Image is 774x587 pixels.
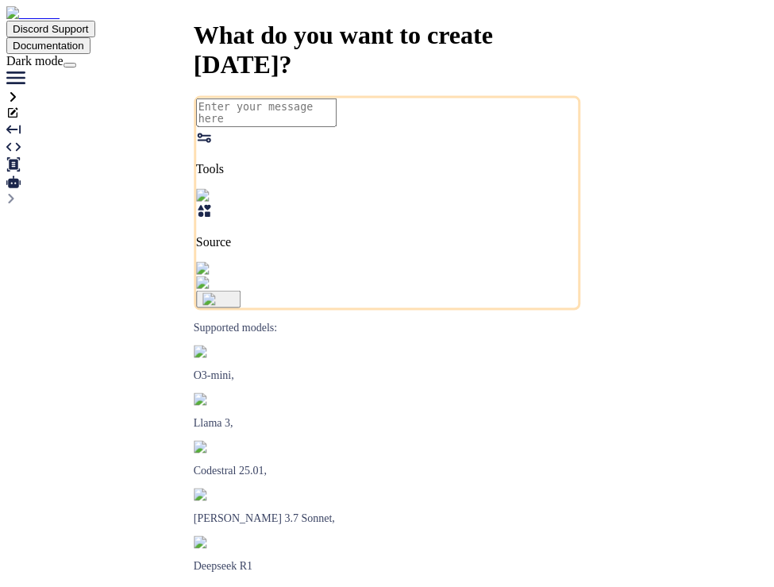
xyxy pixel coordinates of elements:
[6,6,60,21] img: Bind AI
[6,54,64,68] span: Dark mode
[194,322,581,334] p: Supported models:
[196,189,262,203] img: Pick Tools
[13,40,84,52] span: Documentation
[196,162,579,176] p: Tools
[194,465,581,477] p: Codestral 25.01,
[6,21,95,37] button: Discord Support
[202,293,234,306] img: icon
[194,21,493,79] span: What do you want to create [DATE]?
[194,536,236,549] img: claude
[194,512,581,525] p: [PERSON_NAME] 3.7 Sonnet,
[194,369,581,382] p: O3-mini,
[194,441,254,454] img: Mistral-AI
[196,262,272,276] img: Pick Models
[6,37,90,54] button: Documentation
[194,346,236,358] img: GPT-4
[194,417,581,430] p: Llama 3,
[194,393,241,406] img: Llama2
[194,489,236,501] img: claude
[196,235,579,249] p: Source
[13,23,89,35] span: Discord Support
[194,560,581,573] p: Deepseek R1
[196,276,264,291] img: attachment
